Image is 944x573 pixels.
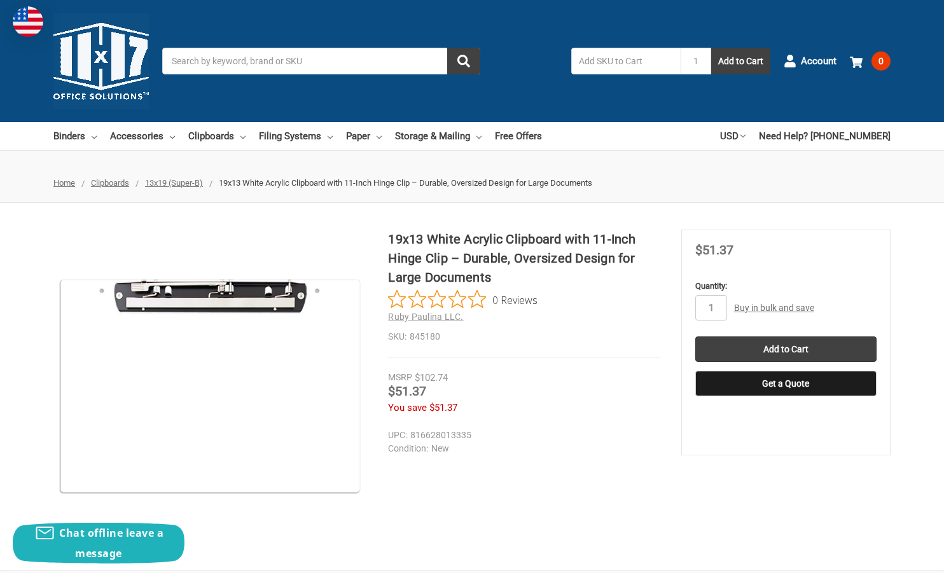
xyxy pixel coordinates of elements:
[388,442,428,455] dt: Condition:
[13,523,184,563] button: Chat offline leave a message
[415,372,448,383] span: $102.74
[388,330,660,343] dd: 845180
[388,330,406,343] dt: SKU:
[759,122,891,150] a: Need Help? [PHONE_NUMBER]
[388,383,426,399] span: $51.37
[59,526,163,560] span: Chat offline leave a message
[495,122,542,150] a: Free Offers
[571,48,681,74] input: Add SKU to Cart
[695,371,877,396] button: Get a Quote
[53,122,97,150] a: Binders
[720,122,746,150] a: USD
[388,442,655,455] dd: New
[711,48,770,74] button: Add to Cart
[346,122,382,150] a: Paper
[695,242,733,258] span: $51.37
[162,48,480,74] input: Search by keyword, brand or SKU
[801,54,836,69] span: Account
[110,122,175,150] a: Accessories
[219,178,592,188] span: 19x13 White Acrylic Clipboard with 11-Inch Hinge Clip – Durable, Oversized Design for Large Docum...
[388,290,538,309] button: Rated 0 out of 5 stars from 0 reviews. Jump to reviews.
[492,290,538,309] span: 0 Reviews
[395,122,482,150] a: Storage & Mailing
[429,402,457,413] span: $51.37
[145,178,203,188] a: 13x19 (Super-B)
[13,6,43,37] img: duty and tax information for United States
[784,45,836,78] a: Account
[871,52,891,71] span: 0
[388,429,407,442] dt: UPC:
[53,178,75,188] a: Home
[388,230,660,287] h1: 19x13 White Acrylic Clipboard with 11-Inch Hinge Clip – Durable, Oversized Design for Large Docum...
[388,429,655,442] dd: 816628013335
[53,13,149,109] img: 11x17.com
[91,178,129,188] a: Clipboards
[259,122,333,150] a: Filing Systems
[188,122,246,150] a: Clipboards
[850,45,891,78] a: 0
[388,371,412,384] div: MSRP
[695,280,877,293] label: Quantity:
[53,230,367,543] img: 19x13 Clipboard Acrylic Panel Featuring an 11" Hinge Clip White
[695,336,877,362] input: Add to Cart
[388,402,427,413] span: You save
[388,312,463,322] a: Ruby Paulina LLC.
[734,303,814,313] a: Buy in bulk and save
